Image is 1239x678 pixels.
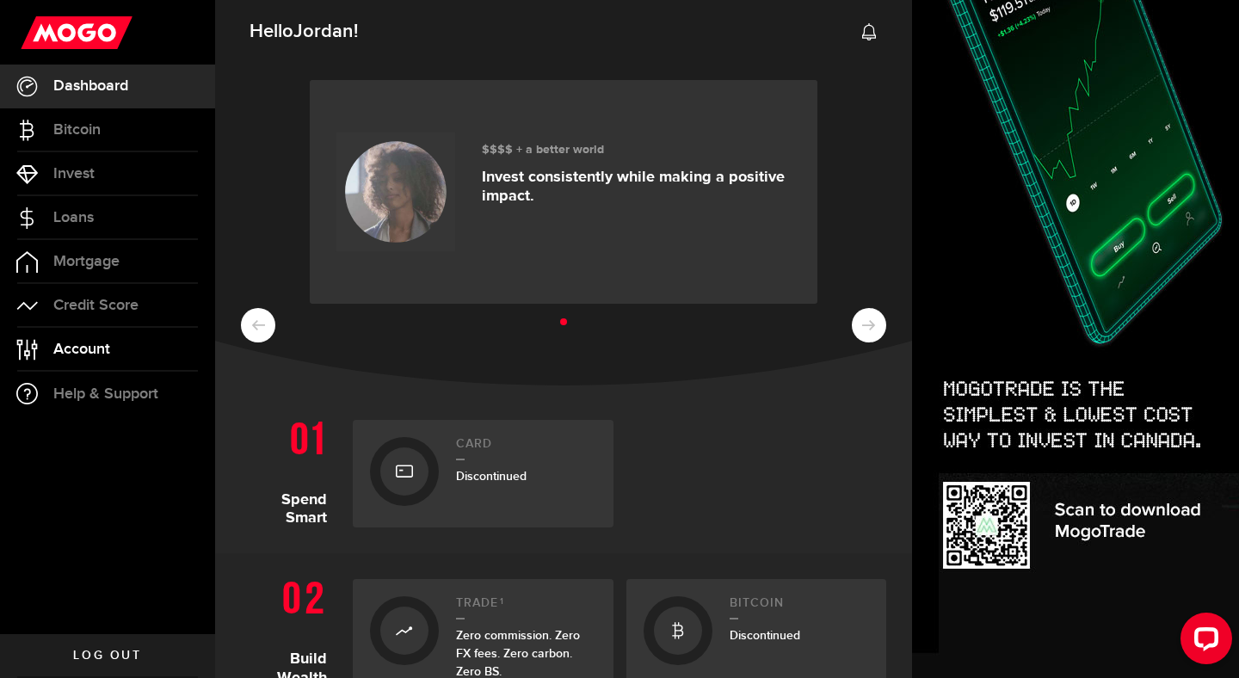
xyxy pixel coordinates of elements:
[730,596,870,619] h2: Bitcoin
[456,437,596,460] h2: Card
[53,210,94,225] span: Loans
[73,650,141,662] span: Log out
[353,420,613,527] a: CardDiscontinued
[730,628,800,643] span: Discontinued
[250,14,358,50] span: Hello !
[241,411,340,527] h1: Spend Smart
[53,166,95,182] span: Invest
[456,596,596,619] h2: Trade
[293,20,354,43] span: Jordan
[456,469,527,484] span: Discontinued
[53,298,139,313] span: Credit Score
[482,168,792,206] p: Invest consistently while making a positive impact.
[482,143,792,157] h3: $$$$ + a better world
[53,122,101,138] span: Bitcoin
[53,342,110,357] span: Account
[310,80,817,304] a: $$$$ + a better world Invest consistently while making a positive impact.
[53,254,120,269] span: Mortgage
[53,386,158,402] span: Help & Support
[53,78,128,94] span: Dashboard
[1167,606,1239,678] iframe: LiveChat chat widget
[500,596,504,607] sup: 1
